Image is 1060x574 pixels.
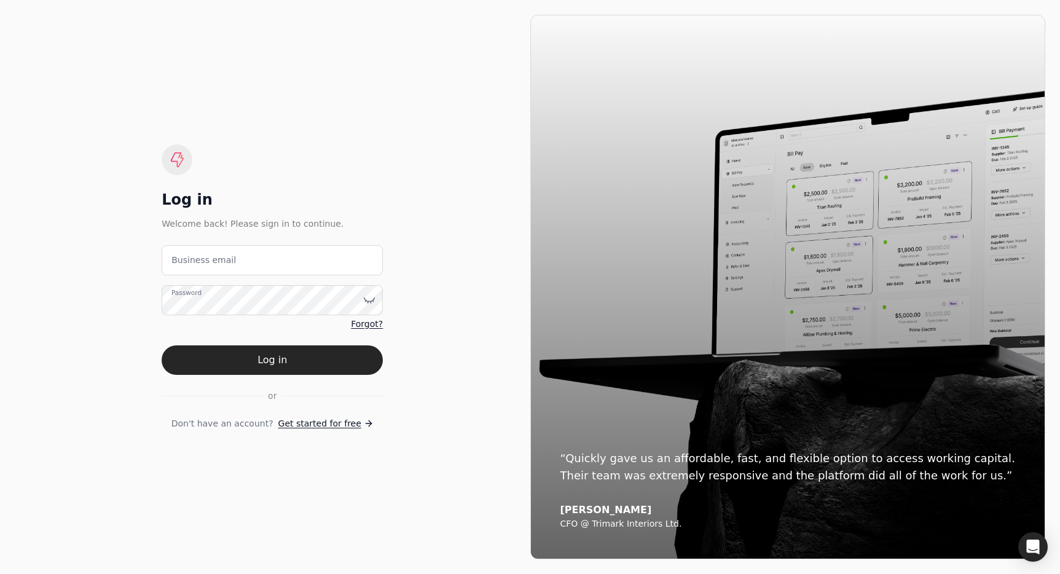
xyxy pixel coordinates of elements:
[171,288,202,297] label: Password
[171,417,273,430] span: Don't have an account?
[268,390,277,403] span: or
[1018,532,1048,562] div: Open Intercom Messenger
[278,417,374,430] a: Get started for free
[171,254,236,267] label: Business email
[560,504,1016,516] div: [PERSON_NAME]
[162,190,383,210] div: Log in
[162,345,383,375] button: Log in
[560,519,1016,530] div: CFO @ Trimark Interiors Ltd.
[560,450,1016,484] div: “Quickly gave us an affordable, fast, and flexible option to access working capital. Their team w...
[162,217,383,230] div: Welcome back! Please sign in to continue.
[278,417,361,430] span: Get started for free
[351,318,383,331] a: Forgot?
